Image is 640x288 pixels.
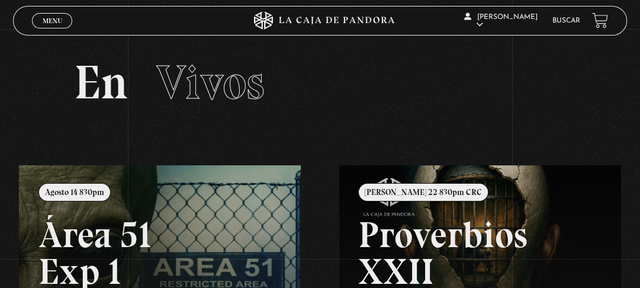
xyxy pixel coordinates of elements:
span: Menu [43,17,62,24]
span: Cerrar [38,27,66,36]
span: [PERSON_NAME] [464,14,538,28]
span: Vivos [156,54,265,111]
h2: En [74,59,565,106]
a: Buscar [552,17,580,24]
a: View your shopping cart [592,12,608,28]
